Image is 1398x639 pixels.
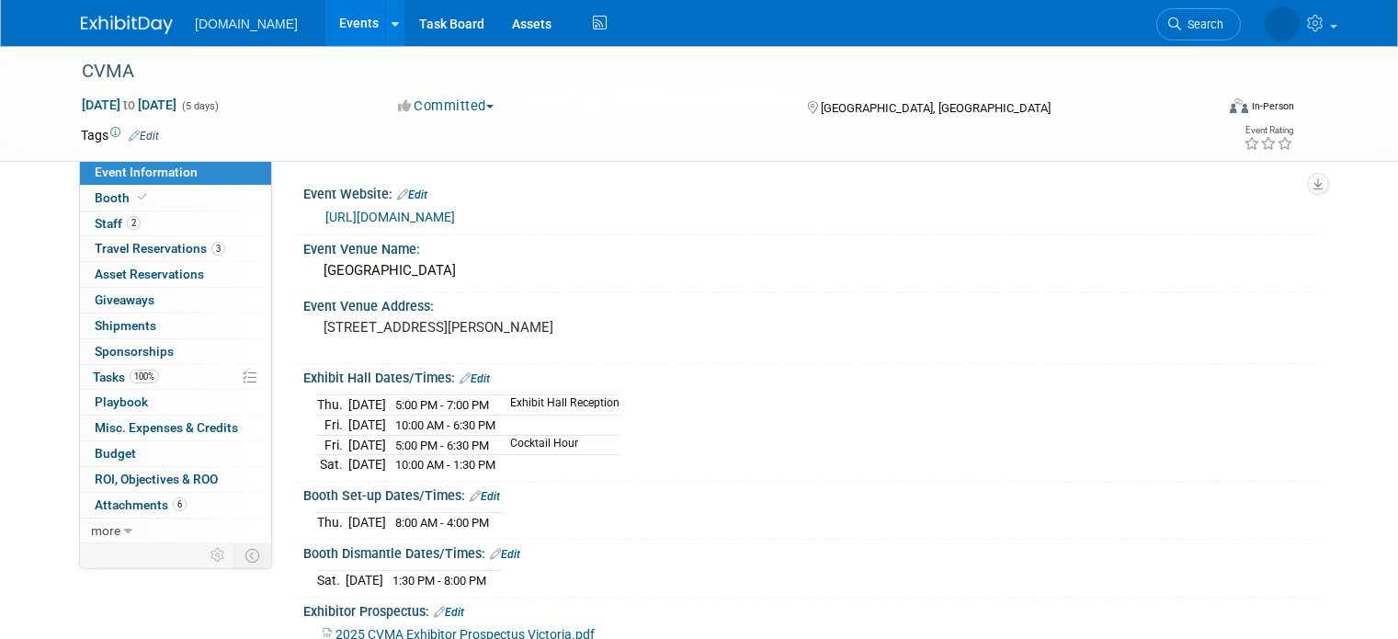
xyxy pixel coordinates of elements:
span: [GEOGRAPHIC_DATA], [GEOGRAPHIC_DATA] [821,101,1051,115]
span: Asset Reservations [95,267,204,281]
a: Asset Reservations [80,262,271,287]
a: Travel Reservations3 [80,236,271,261]
td: [DATE] [348,416,386,436]
a: Edit [434,606,464,619]
td: [DATE] [348,395,386,416]
div: Event Website: [303,180,1317,204]
a: Tasks100% [80,365,271,390]
img: Format-Inperson.png [1230,98,1248,113]
td: Sat. [317,571,346,590]
div: [GEOGRAPHIC_DATA] [317,257,1303,285]
span: 10:00 AM - 6:30 PM [395,418,495,432]
span: Tasks [93,370,159,384]
span: Budget [95,446,136,461]
span: [DATE] [DATE] [81,97,177,113]
td: Toggle Event Tabs [234,543,272,567]
a: ROI, Objectives & ROO [80,467,271,492]
img: Jessica Linares Cabrera [1265,6,1300,41]
td: Sat. [317,455,348,474]
a: Edit [397,188,427,201]
a: Staff2 [80,211,271,236]
span: Attachments [95,497,187,512]
a: Budget [80,441,271,466]
td: [DATE] [348,455,386,474]
td: Fri. [317,435,348,455]
td: Exhibit Hall Reception [499,395,619,416]
span: more [91,523,120,538]
a: Booth [80,186,271,211]
div: Booth Set-up Dates/Times: [303,482,1317,506]
span: Search [1181,17,1223,31]
div: Event Rating [1244,126,1293,135]
a: Edit [470,490,500,503]
div: In-Person [1251,99,1294,113]
span: 5:00 PM - 7:00 PM [395,398,489,412]
span: [DOMAIN_NAME] [195,17,298,31]
td: [DATE] [346,571,383,590]
a: Misc. Expenses & Credits [80,416,271,440]
span: Sponsorships [95,344,174,359]
td: Thu. [317,513,348,532]
pre: [STREET_ADDRESS][PERSON_NAME] [324,319,706,336]
span: Travel Reservations [95,241,225,256]
td: Personalize Event Tab Strip [202,543,234,567]
a: [URL][DOMAIN_NAME] [325,210,455,224]
a: Event Information [80,160,271,185]
td: [DATE] [348,513,386,532]
span: 2 [127,216,141,230]
a: Sponsorships [80,339,271,364]
i: Booth reservation complete [138,192,147,202]
span: to [120,97,138,112]
span: Misc. Expenses & Credits [95,420,238,435]
span: 3 [211,242,225,256]
span: Staff [95,216,141,231]
span: Giveaways [95,292,154,307]
button: Committed [392,97,501,116]
a: Shipments [80,314,271,338]
span: 5:00 PM - 6:30 PM [395,439,489,452]
span: Shipments [95,318,156,333]
a: Edit [129,130,159,143]
span: (5 days) [180,100,219,112]
span: 8:00 AM - 4:00 PM [395,516,489,530]
span: Booth [95,190,151,205]
div: Event Format [1115,96,1294,123]
a: more [80,519,271,543]
img: ExhibitDay [81,16,173,34]
div: CVMA [75,55,1191,88]
a: Attachments6 [80,493,271,518]
a: Edit [460,372,490,385]
div: Event Venue Name: [303,235,1317,258]
span: 10:00 AM - 1:30 PM [395,458,495,472]
td: Fri. [317,416,348,436]
span: ROI, Objectives & ROO [95,472,218,486]
span: Event Information [95,165,198,179]
a: Search [1156,8,1241,40]
div: Exhibitor Prospectus: [303,598,1317,622]
td: Cocktail Hour [499,435,619,455]
a: Giveaways [80,288,271,313]
span: 100% [130,370,159,383]
a: Playbook [80,390,271,415]
div: Exhibit Hall Dates/Times: [303,364,1317,388]
span: 1:30 PM - 8:00 PM [392,574,486,588]
div: Event Venue Address: [303,292,1317,315]
span: Playbook [95,394,148,409]
td: Tags [81,126,159,144]
td: [DATE] [348,435,386,455]
span: 6 [173,497,187,511]
div: Booth Dismantle Dates/Times: [303,540,1317,564]
td: Thu. [317,395,348,416]
a: Edit [490,548,520,561]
